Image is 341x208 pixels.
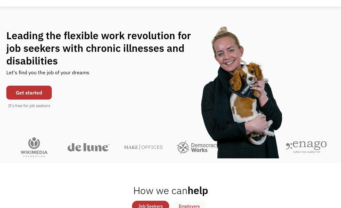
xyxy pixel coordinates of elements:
[6,67,89,83] div: Let's find you the job of your dreams
[8,103,50,109] div: It's free for job seekers
[6,86,52,100] a: Get started
[6,29,203,67] h1: Leading the flexible work revolution for job seekers with chronic illnesses and disabilities
[133,184,188,197] span: How we can
[133,184,208,197] h2: help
